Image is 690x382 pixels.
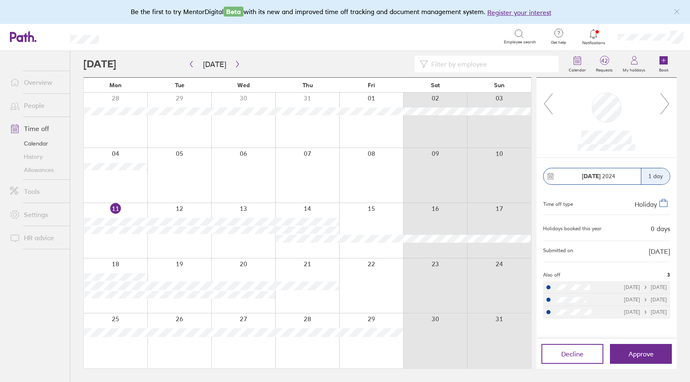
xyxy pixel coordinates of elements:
[3,150,70,163] a: History
[431,82,440,88] span: Sat
[302,82,313,88] span: Thu
[618,65,650,73] label: My holidays
[3,97,70,114] a: People
[610,344,672,364] button: Approve
[545,40,572,45] span: Get help
[624,284,667,290] div: [DATE] [DATE]
[591,51,618,77] a: 42Requests
[543,226,602,232] div: Holidays booked this year
[624,309,667,315] div: [DATE] [DATE]
[541,344,603,364] button: Decline
[591,65,618,73] label: Requests
[3,137,70,150] a: Calendar
[175,82,184,88] span: Tue
[121,33,142,40] div: Search
[543,272,560,278] span: Also off
[3,120,70,137] a: Time off
[580,41,607,45] span: Notifications
[131,7,560,17] div: Be the first to try MentorDigital with its new and improved time off tracking and document manage...
[564,65,591,73] label: Calendar
[651,225,670,232] div: 0 days
[487,7,551,17] button: Register your interest
[237,82,250,88] span: Wed
[428,56,554,72] input: Filter by employee
[368,82,375,88] span: Fri
[3,206,70,223] a: Settings
[3,74,70,91] a: Overview
[618,51,650,77] a: My holidays
[649,248,670,255] span: [DATE]
[641,168,670,184] div: 1 day
[650,51,677,77] a: Book
[109,82,122,88] span: Mon
[580,28,607,45] a: Notifications
[543,248,573,255] span: Submitted on
[564,51,591,77] a: Calendar
[635,200,657,208] span: Holiday
[654,65,673,73] label: Book
[224,7,243,17] span: Beta
[591,57,618,64] span: 42
[3,163,70,177] a: Allowances
[3,183,70,200] a: Tools
[196,57,233,71] button: [DATE]
[494,82,505,88] span: Sun
[504,40,536,45] span: Employee search
[624,297,667,303] div: [DATE] [DATE]
[3,229,70,246] a: HR advice
[543,198,573,208] div: Time off type
[582,173,615,179] span: 2024
[667,272,670,278] span: 3
[629,350,654,358] span: Approve
[582,172,600,180] strong: [DATE]
[561,350,584,358] span: Decline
